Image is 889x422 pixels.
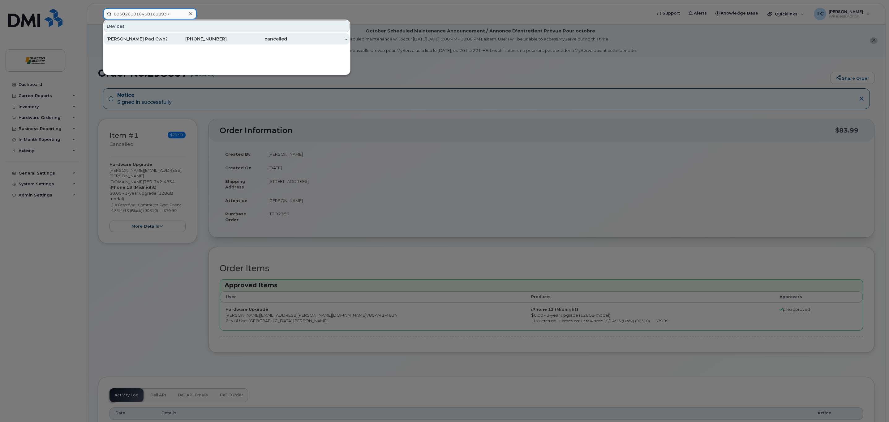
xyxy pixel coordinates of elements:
div: [PHONE_NUMBER] [167,36,227,42]
div: cancelled [227,36,287,42]
div: - [287,36,347,42]
div: Devices [104,20,350,32]
div: [PERSON_NAME] Pad Cwp2 . [106,36,167,42]
a: [PERSON_NAME] Pad Cwp2 .[PHONE_NUMBER]cancelled- [104,33,350,44]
